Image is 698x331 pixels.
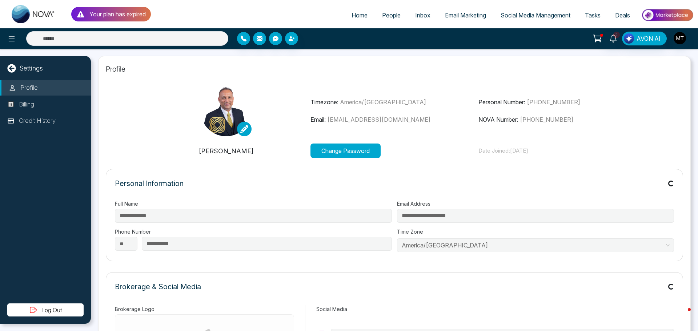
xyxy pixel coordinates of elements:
span: AVON AI [637,34,661,43]
img: Market-place.gif [641,7,694,23]
label: Social Media [316,305,674,313]
img: Nova CRM Logo [12,5,55,23]
a: Home [344,8,375,22]
a: People [375,8,408,22]
img: Lead Flow [624,33,634,44]
a: Inbox [408,8,438,22]
img: User Avatar [674,32,686,44]
p: [PERSON_NAME] [142,146,310,156]
button: Change Password [310,144,381,158]
p: NOVA Number: [478,115,647,124]
span: Tasks [585,12,601,19]
p: Date Joined: [DATE] [478,147,647,155]
p: Billing [19,100,34,109]
span: Home [352,12,368,19]
label: Time Zone [397,228,674,235]
span: Social Media Management [501,12,570,19]
p: Email: [310,115,479,124]
p: Personal Information [115,178,184,189]
a: 2 [605,32,622,44]
a: Deals [608,8,637,22]
p: Your plan has expired [89,10,146,19]
span: America/Toronto [402,240,669,251]
p: Brokerage & Social Media [115,281,201,292]
a: Email Marketing [438,8,493,22]
label: Full Name [115,200,392,207]
span: People [382,12,401,19]
p: Timezone: [310,98,479,106]
span: 2 [613,32,620,38]
a: Tasks [578,8,608,22]
p: Settings [20,63,43,73]
span: America/[GEOGRAPHIC_DATA] [340,98,426,106]
a: Social Media Management [493,8,578,22]
label: Phone Number [115,228,392,235]
span: Email Marketing [445,12,486,19]
label: Email Address [397,200,674,207]
button: Log Out [7,303,84,316]
p: Credit History [19,116,56,126]
span: [EMAIL_ADDRESS][DOMAIN_NAME] [327,116,430,123]
span: Deals [615,12,630,19]
button: AVON AI [622,32,667,45]
p: Profile [106,64,683,74]
span: [PHONE_NUMBER] [527,98,580,106]
label: Brokerage Logo [115,305,294,313]
p: Profile [20,83,38,93]
img: pic-with-logo.png [201,85,252,136]
iframe: Intercom live chat [673,306,691,324]
span: [PHONE_NUMBER] [520,116,573,123]
span: Inbox [415,12,430,19]
p: Personal Number: [478,98,647,106]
